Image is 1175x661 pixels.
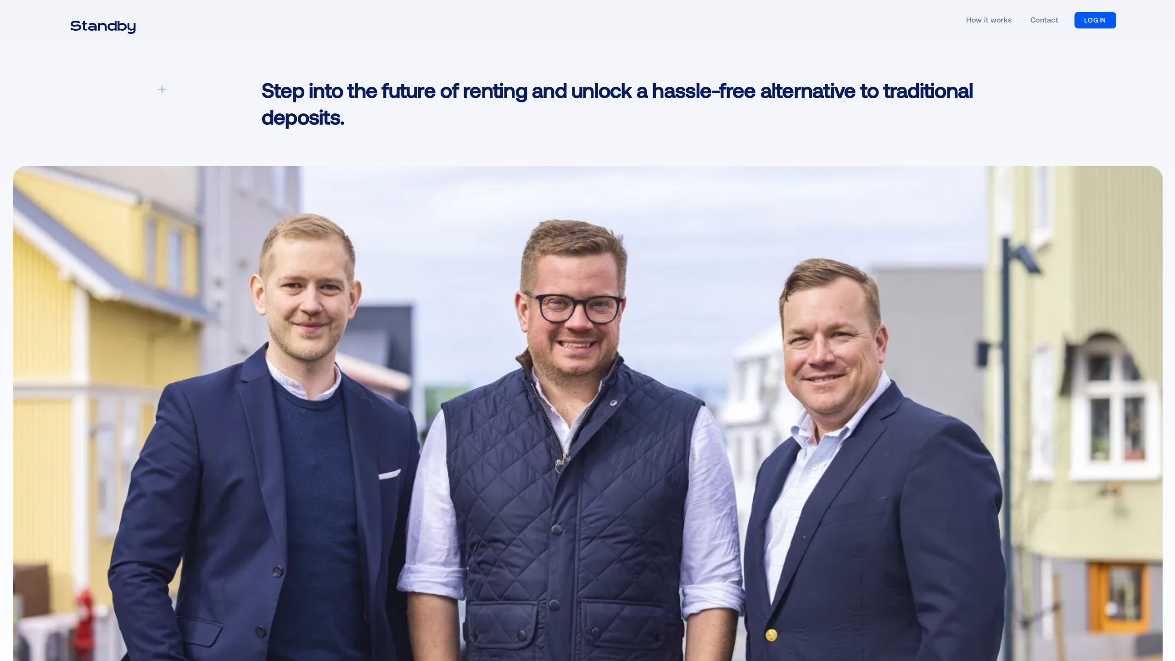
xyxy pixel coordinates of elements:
a: home [59,15,147,26]
h1: Step into the future of renting and unlock a hassle-free alternative to traditional deposits. [262,77,1010,129]
a: LOGIN [1074,12,1116,28]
